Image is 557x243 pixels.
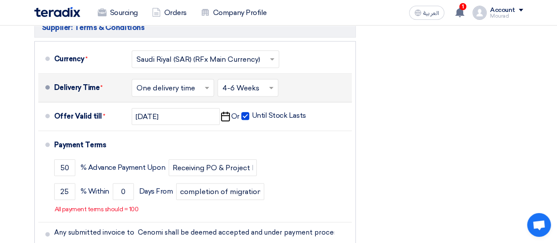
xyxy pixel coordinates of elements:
[231,112,240,121] span: Or
[34,17,356,37] h5: Supplier: Terms & Conditions
[54,106,125,127] div: Offer Valid till
[34,7,80,17] img: Teradix logo
[241,111,306,120] label: Until Stock Lasts
[113,183,134,200] input: payment-term-2
[527,213,551,237] a: Open chat
[139,187,173,196] span: Days From
[54,183,75,200] input: payment-term-2
[54,49,125,70] div: Currency
[459,3,466,10] span: 1
[81,187,109,196] span: % Within
[423,10,439,16] span: العربية
[54,77,125,98] div: Delivery Time
[132,108,220,125] input: yyyy-mm-dd
[194,3,274,22] a: Company Profile
[55,205,139,214] p: All payment terms should = 100
[490,14,523,19] div: Mourad
[145,3,194,22] a: Orders
[176,183,264,200] input: payment-term-2
[490,7,515,14] div: Account
[91,3,145,22] a: Sourcing
[54,159,75,176] input: payment-term-1
[81,163,165,172] span: % Advance Payment Upon
[169,159,257,176] input: payment-term-2
[54,135,341,156] div: Payment Terms
[472,6,487,20] img: profile_test.png
[54,224,348,241] input: Add your term here...
[409,6,444,20] button: العربية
